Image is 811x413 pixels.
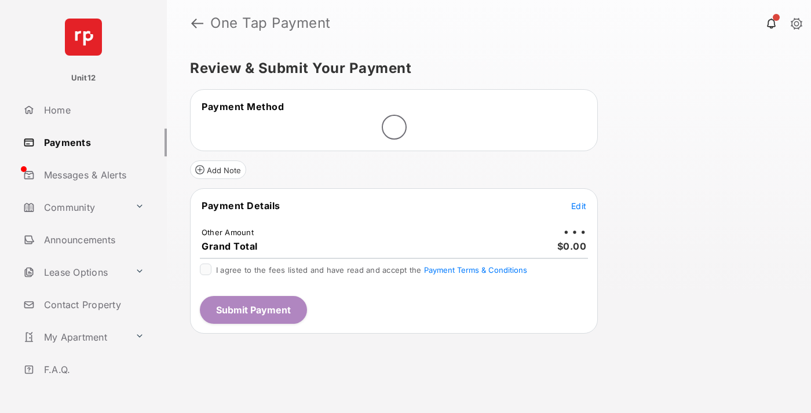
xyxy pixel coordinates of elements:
[19,291,167,319] a: Contact Property
[202,240,258,252] span: Grand Total
[190,160,246,179] button: Add Note
[571,201,586,211] span: Edit
[19,258,130,286] a: Lease Options
[424,265,527,275] button: I agree to the fees listed and have read and accept the
[19,161,167,189] a: Messages & Alerts
[19,323,130,351] a: My Apartment
[571,200,586,211] button: Edit
[202,101,284,112] span: Payment Method
[19,193,130,221] a: Community
[557,240,587,252] span: $0.00
[65,19,102,56] img: svg+xml;base64,PHN2ZyB4bWxucz0iaHR0cDovL3d3dy53My5vcmcvMjAwMC9zdmciIHdpZHRoPSI2NCIgaGVpZ2h0PSI2NC...
[71,72,96,84] p: Unit12
[200,296,307,324] button: Submit Payment
[216,265,527,275] span: I agree to the fees listed and have read and accept the
[19,226,167,254] a: Announcements
[201,227,254,237] td: Other Amount
[19,356,167,383] a: F.A.Q.
[19,96,167,124] a: Home
[19,129,167,156] a: Payments
[202,200,280,211] span: Payment Details
[210,16,331,30] strong: One Tap Payment
[190,61,779,75] h5: Review & Submit Your Payment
